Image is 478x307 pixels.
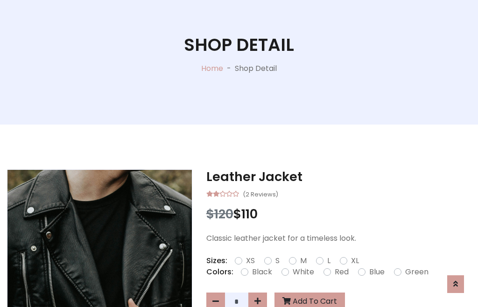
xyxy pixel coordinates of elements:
label: XS [246,255,255,266]
label: Green [405,266,429,278]
p: Sizes: [206,255,227,266]
span: 110 [241,205,258,223]
p: Colors: [206,266,233,278]
label: L [327,255,330,266]
label: Red [335,266,349,278]
span: $120 [206,205,233,223]
label: White [293,266,314,278]
a: Home [201,63,223,74]
h3: $ [206,207,471,222]
p: Shop Detail [235,63,277,74]
label: S [275,255,280,266]
label: XL [351,255,359,266]
label: Black [252,266,272,278]
h3: Leather Jacket [206,169,471,184]
p: Classic leather jacket for a timeless look. [206,233,471,244]
label: M [300,255,307,266]
p: - [223,63,235,74]
label: Blue [369,266,385,278]
h1: Shop Detail [184,35,294,56]
small: (2 Reviews) [243,188,278,199]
